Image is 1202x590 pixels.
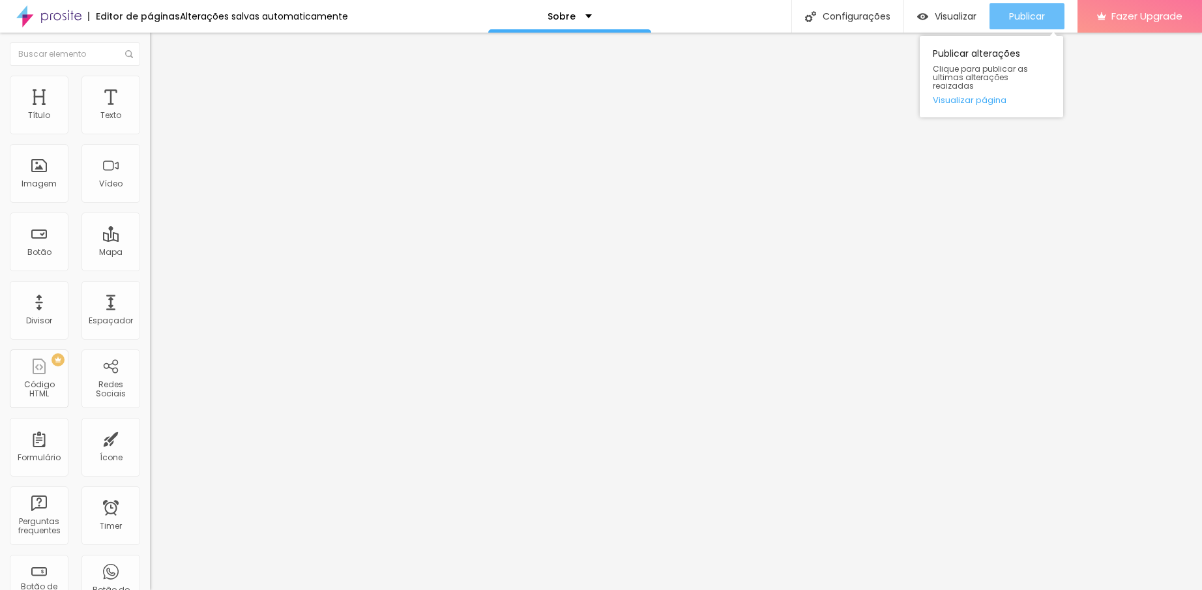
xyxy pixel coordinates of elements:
[933,96,1050,104] a: Visualizar página
[10,42,140,66] input: Buscar elemento
[548,12,576,21] p: Sobre
[917,11,928,22] img: view-1.svg
[99,248,123,257] div: Mapa
[933,65,1050,91] span: Clique para publicar as ultimas alterações reaizadas
[13,517,65,536] div: Perguntas frequentes
[13,380,65,399] div: Código HTML
[99,179,123,188] div: Vídeo
[100,453,123,462] div: Ícone
[904,3,989,29] button: Visualizar
[100,111,121,120] div: Texto
[180,12,348,21] div: Alterações salvas automaticamente
[85,380,136,399] div: Redes Sociais
[88,12,180,21] div: Editor de páginas
[27,248,51,257] div: Botão
[1111,10,1182,22] span: Fazer Upgrade
[28,111,50,120] div: Título
[26,316,52,325] div: Divisor
[125,50,133,58] img: Icone
[989,3,1064,29] button: Publicar
[89,316,133,325] div: Espaçador
[100,522,122,531] div: Timer
[805,11,816,22] img: Icone
[150,33,1202,590] iframe: Editor
[18,453,61,462] div: Formulário
[920,36,1063,117] div: Publicar alterações
[1009,11,1045,22] span: Publicar
[935,11,976,22] span: Visualizar
[22,179,57,188] div: Imagem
